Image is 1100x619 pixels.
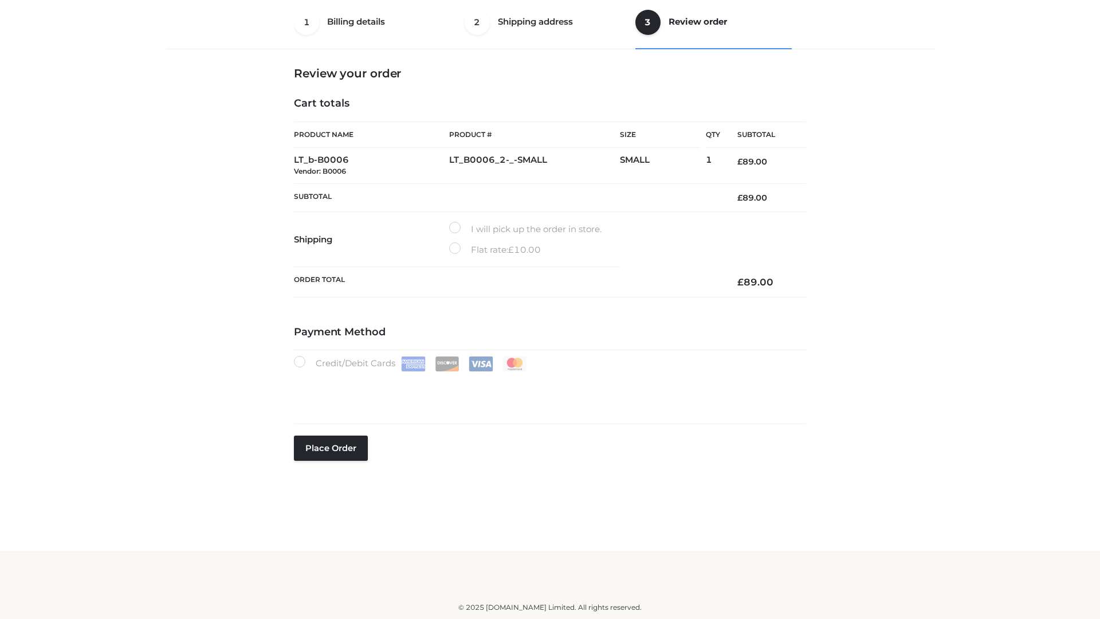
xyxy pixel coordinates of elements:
td: LT_b-B0006 [294,148,449,184]
td: LT_B0006_2-_-SMALL [449,148,620,184]
bdi: 89.00 [737,276,773,288]
th: Qty [706,122,720,148]
label: I will pick up the order in store. [449,222,602,237]
iframe: Secure payment input frame [292,369,804,411]
span: £ [737,193,742,203]
label: Credit/Debit Cards [294,356,528,371]
h4: Cart totals [294,97,806,110]
td: 1 [706,148,720,184]
span: £ [508,244,514,255]
th: Product # [449,122,620,148]
small: Vendor: B0006 [294,167,346,175]
th: Subtotal [294,183,720,211]
th: Order Total [294,267,720,297]
img: Visa [469,356,493,371]
label: Flat rate: [449,242,541,257]
img: Discover [435,356,459,371]
th: Subtotal [720,122,806,148]
th: Size [620,122,700,148]
td: SMALL [620,148,706,184]
img: Mastercard [502,356,527,371]
h4: Payment Method [294,326,806,339]
bdi: 89.00 [737,156,767,167]
h3: Review your order [294,66,806,80]
div: © 2025 [DOMAIN_NAME] Limited. All rights reserved. [170,602,930,613]
span: £ [737,276,744,288]
img: Amex [401,356,426,371]
th: Product Name [294,122,449,148]
bdi: 89.00 [737,193,767,203]
th: Shipping [294,212,449,267]
bdi: 10.00 [508,244,541,255]
button: Place order [294,436,368,461]
span: £ [737,156,742,167]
